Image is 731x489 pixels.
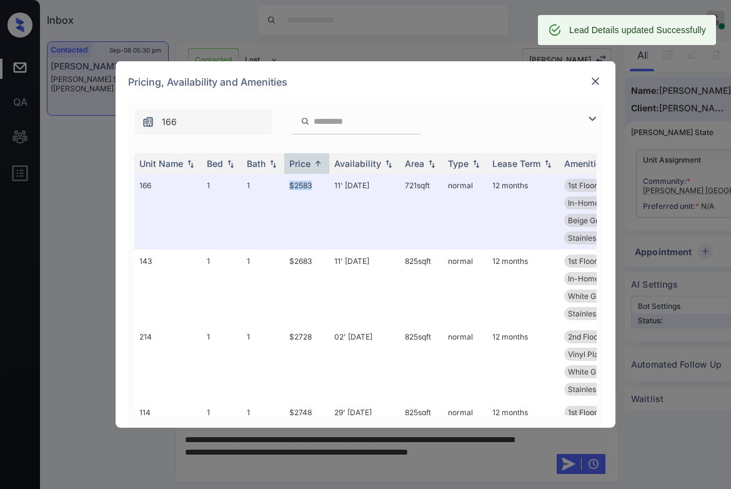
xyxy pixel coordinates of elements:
img: close [589,75,602,88]
img: sorting [224,159,237,168]
td: $2748 [284,401,329,476]
span: 2nd Floor [568,332,601,341]
td: 1 [202,325,242,401]
td: 1 [202,250,242,325]
td: 02' [DATE] [329,325,400,401]
td: normal [443,325,487,401]
span: 166 [162,115,177,129]
td: 825 sqft [400,250,443,325]
td: normal [443,401,487,476]
img: sorting [382,159,395,168]
td: 1 [242,174,284,250]
span: White Granite C... [568,367,630,376]
div: Bath [247,158,266,169]
td: 11' [DATE] [329,250,400,325]
div: Price [289,158,311,169]
span: 1st Floor [568,408,597,417]
img: icon-zuma [142,116,154,128]
span: White Granite C... [568,291,630,301]
span: Stainless Steel... [568,309,625,318]
img: icon-zuma [585,111,600,126]
td: 721 sqft [400,174,443,250]
div: Area [405,158,424,169]
img: sorting [470,159,482,168]
td: $2583 [284,174,329,250]
td: 825 sqft [400,325,443,401]
img: icon-zuma [301,116,310,127]
div: Lead Details updated Successfully [569,19,706,41]
td: 12 months [487,174,559,250]
span: Vinyl Plank - N... [568,350,626,359]
img: sorting [184,159,197,168]
div: Pricing, Availability and Amenities [116,61,615,103]
td: normal [443,250,487,325]
td: 214 [134,325,202,401]
img: sorting [312,159,324,168]
div: Availability [334,158,381,169]
span: In-Home Washer ... [568,198,635,208]
td: 1 [242,325,284,401]
td: normal [443,174,487,250]
td: 1 [242,401,284,476]
td: 11' [DATE] [329,174,400,250]
span: Stainless Steel... [568,233,625,243]
td: 166 [134,174,202,250]
td: 1 [202,401,242,476]
img: sorting [425,159,438,168]
span: Stainless Steel... [568,385,625,394]
td: 12 months [487,401,559,476]
td: 12 months [487,250,559,325]
td: 825 sqft [400,401,443,476]
div: Lease Term [492,158,540,169]
td: 114 [134,401,202,476]
td: 1 [242,250,284,325]
span: Beige Granite C... [568,216,629,225]
img: sorting [267,159,279,168]
span: In-Home Washer ... [568,274,635,283]
div: Amenities [564,158,606,169]
span: 1st Floor [568,256,597,266]
div: Unit Name [139,158,183,169]
td: $2728 [284,325,329,401]
td: 29' [DATE] [329,401,400,476]
div: Bed [207,158,223,169]
td: 143 [134,250,202,325]
img: sorting [542,159,554,168]
td: 12 months [487,325,559,401]
div: Type [448,158,469,169]
td: $2683 [284,250,329,325]
td: 1 [202,174,242,250]
span: 1st Floor [568,181,597,190]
